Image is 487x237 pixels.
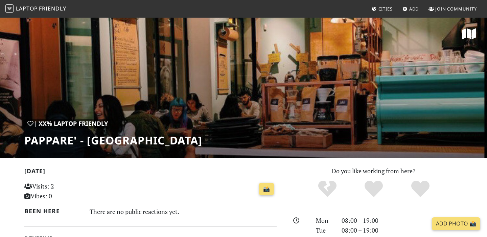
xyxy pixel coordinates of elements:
[24,181,103,201] p: Visits: 2 Vibes: 0
[24,134,202,147] h1: Pappare' - [GEOGRAPHIC_DATA]
[338,216,467,225] div: 08:00 – 19:00
[24,208,82,215] h2: Been here
[285,166,463,176] p: Do you like working from here?
[409,6,419,12] span: Add
[24,119,111,129] div: | XX% Laptop Friendly
[338,225,467,235] div: 08:00 – 19:00
[312,225,338,235] div: Tue
[39,5,66,12] span: Friendly
[24,167,277,177] h2: [DATE]
[435,6,477,12] span: Join Community
[312,216,338,225] div: Mon
[304,180,351,198] div: No
[397,180,444,198] div: Definitely!
[378,6,393,12] span: Cities
[5,4,14,13] img: LaptopFriendly
[432,217,480,230] a: Add Photo 📸
[259,183,274,196] a: 📸
[400,3,422,15] a: Add
[90,206,277,217] div: There are no public reactions yet.
[369,3,395,15] a: Cities
[426,3,480,15] a: Join Community
[16,5,38,12] span: Laptop
[5,3,66,15] a: LaptopFriendly LaptopFriendly
[350,180,397,198] div: Yes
